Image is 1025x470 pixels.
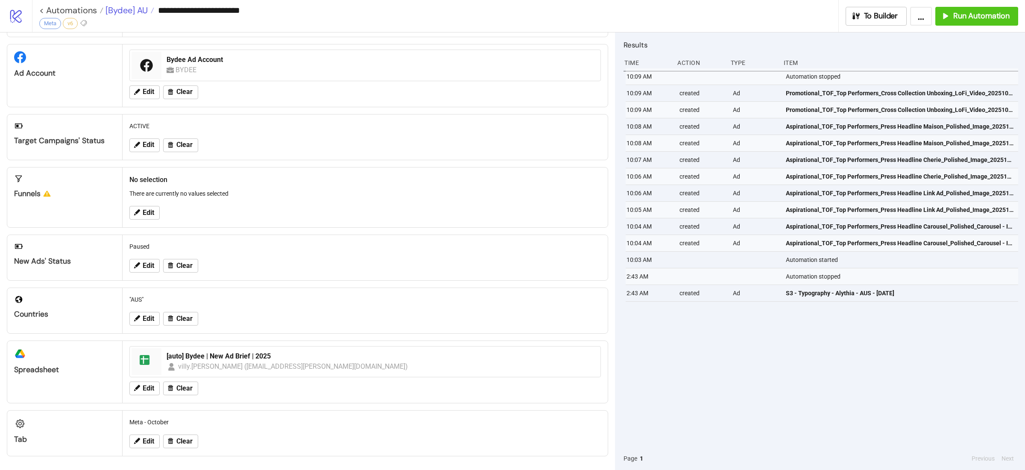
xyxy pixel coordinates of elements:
[176,65,199,75] div: BYDEE
[786,238,1014,248] span: Aspirational_TOF_Top Performers_Press Headline Carousel_Polished_Carousel - Image_20251002_AUS
[103,5,148,16] span: [Bydee] AU
[163,312,198,326] button: Clear
[864,11,898,21] span: To Builder
[679,168,726,185] div: created
[786,202,1014,218] a: Aspirational_TOF_Top Performers_Press Headline Link Ad_Polished_Image_20251002_AUS
[679,235,726,251] div: created
[786,205,1014,214] span: Aspirational_TOF_Top Performers_Press Headline Link Ad_Polished_Image_20251002_AUS
[129,189,601,198] p: There are currently no values selected
[176,385,193,392] span: Clear
[176,315,193,323] span: Clear
[626,102,673,118] div: 10:09 AM
[14,189,115,199] div: Funnels
[732,235,779,251] div: Ad
[786,285,1014,301] a: S3 - Typography - Alythia - AUS - [DATE]
[786,152,1014,168] a: Aspirational_TOF_Top Performers_Press Headline Cherie_Polished_Image_20251002_AUS
[14,68,115,78] div: Ad Account
[786,235,1014,251] a: Aspirational_TOF_Top Performers_Press Headline Carousel_Polished_Carousel - Image_20251002_AUS
[143,209,154,217] span: Edit
[679,285,726,301] div: created
[14,365,115,375] div: Spreadsheet
[624,55,671,71] div: Time
[39,6,103,15] a: < Automations
[786,105,1014,115] span: Promotional_TOF_Top Performers_Cross Collection Unboxing_LoFi_Video_20251002_AUS
[679,102,726,118] div: created
[786,172,1014,181] span: Aspirational_TOF_Top Performers_Press Headline Cherie_Polished_Image_20251002_AUS
[679,135,726,151] div: created
[637,454,646,463] button: 1
[626,185,673,201] div: 10:06 AM
[846,7,907,26] button: To Builder
[176,262,193,270] span: Clear
[785,268,1020,285] div: Automation stopped
[732,285,779,301] div: Ad
[624,454,637,463] span: Page
[786,102,1014,118] a: Promotional_TOF_Top Performers_Cross Collection Unboxing_LoFi_Video_20251002_AUS
[626,235,673,251] div: 10:04 AM
[732,152,779,168] div: Ad
[14,136,115,146] div: Target Campaigns' Status
[163,382,198,395] button: Clear
[999,454,1016,463] button: Next
[626,135,673,151] div: 10:08 AM
[626,285,673,301] div: 2:43 AM
[626,268,673,285] div: 2:43 AM
[679,85,726,101] div: created
[63,18,78,29] div: v6
[732,202,779,218] div: Ad
[129,138,160,152] button: Edit
[126,118,604,134] div: ACTIVE
[126,238,604,255] div: Paused
[129,435,160,448] button: Edit
[786,122,1014,131] span: Aspirational_TOF_Top Performers_Press Headline Maison_Polished_Image_20251002_AUS
[785,252,1020,268] div: Automation started
[129,174,601,185] h2: No selection
[679,202,726,218] div: created
[786,188,1014,198] span: Aspirational_TOF_Top Performers_Press Headline Link Ad_Polished_Image_20251002_AUS
[676,55,723,71] div: Action
[626,68,673,85] div: 10:09 AM
[626,85,673,101] div: 10:09 AM
[178,361,408,372] div: villy.[PERSON_NAME] ([EMAIL_ADDRESS][PERSON_NAME][DOMAIN_NAME])
[732,185,779,201] div: Ad
[14,256,115,266] div: New Ads' Status
[14,435,115,444] div: Tab
[935,7,1018,26] button: Run Automation
[732,218,779,235] div: Ad
[732,168,779,185] div: Ad
[786,138,1014,148] span: Aspirational_TOF_Top Performers_Press Headline Maison_Polished_Image_20251002_AUS
[129,206,160,220] button: Edit
[143,385,154,392] span: Edit
[624,39,1018,50] h2: Results
[129,382,160,395] button: Edit
[39,18,61,29] div: Meta
[732,102,779,118] div: Ad
[163,259,198,273] button: Clear
[679,218,726,235] div: created
[176,141,193,149] span: Clear
[163,435,198,448] button: Clear
[786,222,1014,231] span: Aspirational_TOF_Top Performers_Press Headline Carousel_Polished_Carousel - Image_20251002_AUS
[679,185,726,201] div: created
[129,85,160,99] button: Edit
[732,85,779,101] div: Ad
[143,315,154,323] span: Edit
[626,168,673,185] div: 10:06 AM
[786,155,1014,164] span: Aspirational_TOF_Top Performers_Press Headline Cherie_Polished_Image_20251002_AUS
[626,252,673,268] div: 10:03 AM
[129,259,160,273] button: Edit
[679,118,726,135] div: created
[143,262,154,270] span: Edit
[167,352,595,361] div: [auto] Bydee | New Ad Brief | 2025
[14,309,115,319] div: Countries
[953,11,1010,21] span: Run Automation
[786,135,1014,151] a: Aspirational_TOF_Top Performers_Press Headline Maison_Polished_Image_20251002_AUS
[163,138,198,152] button: Clear
[730,55,777,71] div: Type
[732,118,779,135] div: Ad
[786,218,1014,235] a: Aspirational_TOF_Top Performers_Press Headline Carousel_Polished_Carousel - Image_20251002_AUS
[126,414,604,430] div: Meta - October
[786,88,1014,98] span: Promotional_TOF_Top Performers_Cross Collection Unboxing_LoFi_Video_20251002_AUS
[786,118,1014,135] a: Aspirational_TOF_Top Performers_Press Headline Maison_Polished_Image_20251002_AUS
[786,168,1014,185] a: Aspirational_TOF_Top Performers_Press Headline Cherie_Polished_Image_20251002_AUS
